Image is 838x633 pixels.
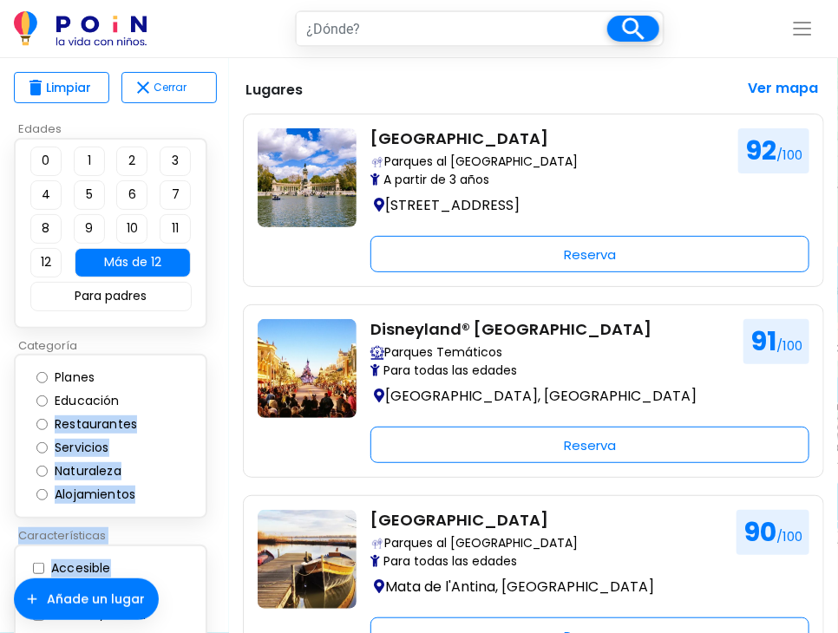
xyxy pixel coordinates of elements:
button: Ver mapa [742,72,824,105]
p: Edades [14,121,218,138]
img: Encuentra en POiN los mejores lugares al aire libre para ir con niños valorados por familias real... [370,537,384,551]
button: 5 [74,180,105,210]
h2: [GEOGRAPHIC_DATA] [370,128,724,149]
label: Naturaleza [50,462,139,480]
h1: 91 [743,319,809,364]
button: 12 [30,248,62,277]
input: ¿Dónde? [297,12,607,45]
button: 6 [116,180,147,210]
button: 0 [30,147,62,176]
label: Educación [50,392,137,410]
a: que-ver-con-ninos-en-paris-disneyland Disneyland® [GEOGRAPHIC_DATA] Vive la magia en parques temá... [258,319,809,463]
img: Vive la magia en parques temáticos adaptados para familias. Atracciones por edades, accesos cómod... [370,346,384,360]
h2: [GEOGRAPHIC_DATA] [370,510,723,531]
span: Para todas las edades [370,362,730,380]
button: 11 [160,214,191,244]
div: Reserva [370,427,809,463]
i: search [618,14,648,44]
span: Parques al [GEOGRAPHIC_DATA] [370,534,720,552]
p: [GEOGRAPHIC_DATA], [GEOGRAPHIC_DATA] [370,383,730,408]
button: 2 [116,147,147,176]
span: /100 [776,336,802,355]
img: al-aire-libre-con-ninos-en-valencia-parque-natural-de-la-albufera [258,510,357,609]
span: delete [25,77,46,98]
img: POiN [14,11,147,46]
img: Encuentra en POiN los mejores lugares al aire libre para ir con niños valorados por familias real... [370,155,384,169]
h1: 90 [737,510,809,555]
span: Para todas las edades [370,552,723,571]
button: 4 [30,180,62,210]
span: /100 [776,146,802,164]
p: Mata de l'Antina, [GEOGRAPHIC_DATA] [370,574,723,599]
button: 8 [30,214,62,244]
button: Añade un lugar [14,578,159,620]
button: Toggle navigation [781,14,824,43]
span: close [133,77,154,98]
p: Características [14,527,218,545]
span: /100 [776,527,802,545]
img: al-aire-libre-con-ninos-en-madrid-parque-de-el-retiro [258,128,357,227]
label: Accesible [47,559,111,578]
div: Reserva [370,236,809,272]
label: Planes [50,369,112,387]
a: al-aire-libre-con-ninos-en-madrid-parque-de-el-retiro [GEOGRAPHIC_DATA] Encuentra en POiN los mej... [258,128,809,272]
button: 9 [74,214,105,244]
button: closeCerrar [121,72,217,103]
label: Servicios [50,439,127,457]
span: A partir de 3 años [370,171,724,189]
span: Parques al [GEOGRAPHIC_DATA] [370,153,722,171]
label: Alojamientos [50,486,153,504]
p: Lugares [243,72,305,108]
button: 7 [160,180,191,210]
button: Para padres [30,282,192,311]
button: 1 [74,147,105,176]
p: [STREET_ADDRESS] [370,193,724,218]
img: que-ver-con-ninos-en-paris-disneyland [258,319,357,418]
button: Más de 12 [75,248,191,277]
button: deleteLimpiar [14,72,109,103]
h2: Disneyland® [GEOGRAPHIC_DATA] [370,319,730,340]
span: Parques Temáticos [370,343,727,362]
button: 3 [160,147,191,176]
label: Restaurantes [50,415,154,434]
h1: 92 [738,128,809,173]
button: 10 [116,214,147,244]
p: Categoría [14,337,218,355]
